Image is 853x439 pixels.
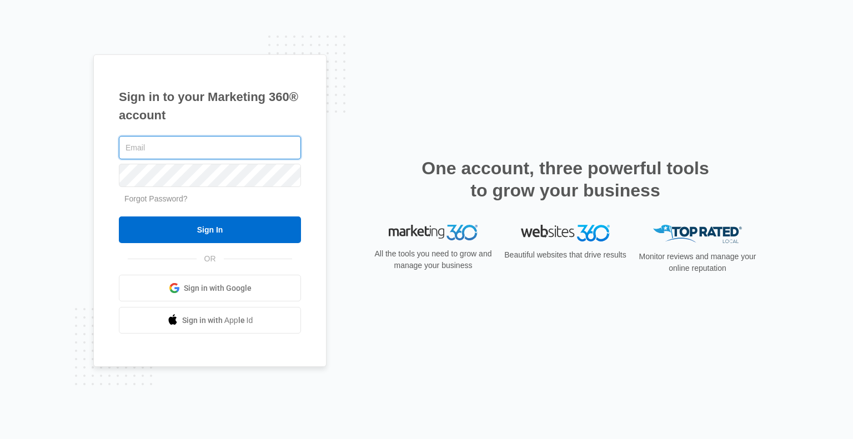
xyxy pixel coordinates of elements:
[119,216,301,243] input: Sign In
[124,194,188,203] a: Forgot Password?
[503,249,628,261] p: Beautiful websites that drive results
[182,315,253,326] span: Sign in with Apple Id
[197,253,224,265] span: OR
[521,225,610,241] img: Websites 360
[653,225,742,243] img: Top Rated Local
[119,275,301,301] a: Sign in with Google
[389,225,478,240] img: Marketing 360
[184,282,252,294] span: Sign in with Google
[418,157,712,201] h2: One account, three powerful tools to grow your business
[119,88,301,124] h1: Sign in to your Marketing 360® account
[371,248,495,271] p: All the tools you need to grow and manage your business
[119,307,301,334] a: Sign in with Apple Id
[635,251,760,274] p: Monitor reviews and manage your online reputation
[119,136,301,159] input: Email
